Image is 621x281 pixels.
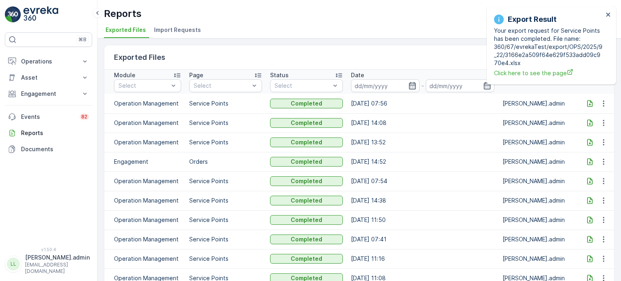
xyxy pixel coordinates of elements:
[270,137,343,147] button: Completed
[189,71,203,79] p: Page
[291,235,322,243] p: Completed
[347,249,498,268] td: [DATE] 11:16
[275,82,330,90] p: Select
[270,235,343,244] button: Completed
[291,255,322,263] p: Completed
[347,191,498,210] td: [DATE] 14:38
[494,27,603,67] p: Your export request for Service Points has been completed. File name: 360/67/evrekaTest/export/OP...
[347,94,498,113] td: [DATE] 07:56
[503,235,575,243] p: [PERSON_NAME].admin
[503,138,575,146] p: [PERSON_NAME].admin
[503,119,575,127] p: [PERSON_NAME].admin
[291,196,322,205] p: Completed
[7,258,20,270] div: LL
[81,114,87,120] p: 82
[189,235,262,243] p: Service Points
[118,82,169,90] p: Select
[503,255,575,263] p: [PERSON_NAME].admin
[114,196,181,205] p: Operation Management
[606,11,611,19] button: close
[189,177,262,185] p: Service Points
[5,125,92,141] a: Reports
[114,138,181,146] p: Operation Management
[494,69,603,77] a: Click here to see the page
[5,86,92,102] button: Engagement
[21,113,75,121] p: Events
[421,81,424,91] p: -
[5,70,92,86] button: Asset
[189,196,262,205] p: Service Points
[347,113,498,133] td: [DATE] 14:08
[21,129,89,137] p: Reports
[503,99,575,108] p: [PERSON_NAME].admin
[21,74,76,82] p: Asset
[270,118,343,128] button: Completed
[291,138,322,146] p: Completed
[270,99,343,108] button: Completed
[270,215,343,225] button: Completed
[347,152,498,171] td: [DATE] 14:52
[503,216,575,224] p: [PERSON_NAME].admin
[351,71,364,79] p: Date
[189,119,262,127] p: Service Points
[78,36,87,43] p: ⌘B
[270,254,343,264] button: Completed
[189,255,262,263] p: Service Points
[347,210,498,230] td: [DATE] 11:50
[114,71,135,79] p: Module
[291,216,322,224] p: Completed
[291,158,322,166] p: Completed
[5,141,92,157] a: Documents
[5,53,92,70] button: Operations
[189,99,262,108] p: Service Points
[21,57,76,65] p: Operations
[189,138,262,146] p: Service Points
[291,99,322,108] p: Completed
[503,158,575,166] p: [PERSON_NAME].admin
[5,254,92,275] button: LL[PERSON_NAME].admin[EMAIL_ADDRESS][DOMAIN_NAME]
[503,196,575,205] p: [PERSON_NAME].admin
[194,82,249,90] p: Select
[154,26,201,34] span: Import Requests
[508,14,557,25] p: Export Result
[291,177,322,185] p: Completed
[5,109,92,125] a: Events82
[25,254,90,262] p: [PERSON_NAME].admin
[114,177,181,185] p: Operation Management
[104,7,142,20] p: Reports
[25,262,90,275] p: [EMAIL_ADDRESS][DOMAIN_NAME]
[503,177,575,185] p: [PERSON_NAME].admin
[351,79,420,92] input: dd/mm/yyyy
[270,176,343,186] button: Completed
[114,158,181,166] p: Engagement
[5,247,92,252] span: v 1.50.4
[114,52,165,63] p: Exported Files
[21,90,76,98] p: Engagement
[347,230,498,249] td: [DATE] 07:41
[270,196,343,205] button: Completed
[114,235,181,243] p: Operation Management
[21,145,89,153] p: Documents
[270,71,289,79] p: Status
[347,133,498,152] td: [DATE] 13:52
[270,157,343,167] button: Completed
[114,255,181,263] p: Operation Management
[189,158,262,166] p: Orders
[5,6,21,23] img: logo
[189,216,262,224] p: Service Points
[114,216,181,224] p: Operation Management
[114,119,181,127] p: Operation Management
[114,99,181,108] p: Operation Management
[291,119,322,127] p: Completed
[23,6,58,23] img: logo_light-DOdMpM7g.png
[426,79,494,92] input: dd/mm/yyyy
[106,26,146,34] span: Exported Files
[347,171,498,191] td: [DATE] 07:54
